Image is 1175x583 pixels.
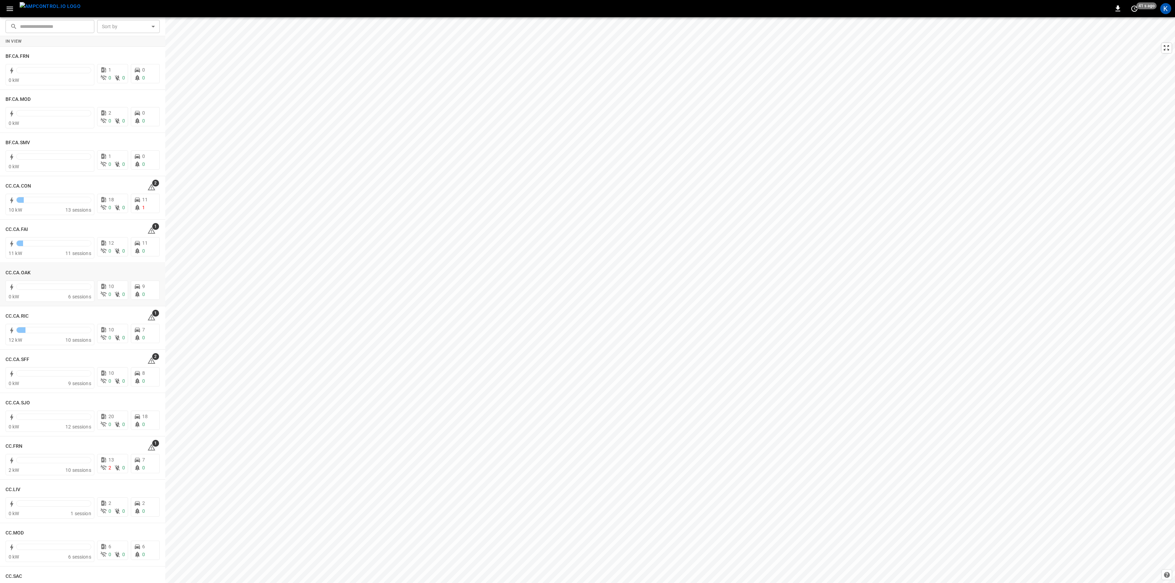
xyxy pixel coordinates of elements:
span: 0 [122,465,125,470]
span: 0 [122,75,125,81]
span: 0 [122,248,125,254]
div: profile-icon [1160,3,1171,14]
span: 11 [142,197,148,202]
span: 0 [142,161,145,167]
span: 10 sessions [65,467,91,473]
span: 10 [108,284,114,289]
span: 9 sessions [68,381,91,386]
span: 0 [142,378,145,384]
span: 6 [142,544,145,549]
span: 7 [142,327,145,332]
span: 2 [152,353,159,360]
h6: CC.CA.RIC [6,312,29,320]
span: 1 [152,310,159,317]
h6: CC.CA.CON [6,182,31,190]
span: 0 [142,118,145,124]
span: 18 [142,414,148,419]
span: 0 [142,465,145,470]
span: 0 kW [9,164,19,169]
span: 0 [108,205,111,210]
span: 18 [108,197,114,202]
h6: BF.CA.SMV [6,139,30,147]
span: 0 [122,118,125,124]
h6: CC.LIV [6,486,21,494]
span: 2 [152,180,159,187]
span: 0 [142,335,145,340]
span: 0 [108,335,111,340]
span: 0 [108,291,111,297]
span: 11 [142,240,148,246]
span: 11 kW [9,251,22,256]
span: 0 [142,291,145,297]
span: 0 [108,552,111,557]
span: 2 [142,500,145,506]
span: 1 [152,223,159,230]
span: 0 kW [9,554,19,560]
span: 0 [122,422,125,427]
span: 41 s ago [1136,2,1157,9]
span: 0 kW [9,511,19,516]
span: 1 [142,205,145,210]
h6: CC.MOD [6,529,24,537]
span: 0 kW [9,294,19,299]
h6: BF.CA.FRN [6,53,29,60]
span: 0 [108,508,111,514]
h6: CC.CA.SJO [6,399,30,407]
span: 10 kW [9,207,22,213]
h6: BF.CA.MOD [6,96,31,103]
span: 2 [108,500,111,506]
span: 0 [142,153,145,159]
span: 0 [108,118,111,124]
span: 2 [108,465,111,470]
span: 0 [108,161,111,167]
span: 0 [142,67,145,73]
span: 6 sessions [68,294,91,299]
span: 7 [142,457,145,463]
span: 0 [122,508,125,514]
span: 0 [108,75,111,81]
h6: CC.FRN [6,443,23,450]
span: 1 [108,67,111,73]
span: 2 kW [9,467,19,473]
span: 0 [142,248,145,254]
span: 0 kW [9,424,19,430]
span: 10 [108,370,114,376]
span: 10 sessions [65,337,91,343]
span: 0 [142,75,145,81]
span: 12 sessions [65,424,91,430]
span: 6 sessions [68,554,91,560]
span: 2 [108,110,111,116]
span: 13 sessions [65,207,91,213]
span: 10 [108,327,114,332]
span: 12 [108,240,114,246]
span: 20 [108,414,114,419]
span: 0 kW [9,77,19,83]
span: 1 session [71,511,91,516]
span: 0 [122,291,125,297]
span: 0 [142,422,145,427]
span: 9 [142,284,145,289]
span: 0 [108,422,111,427]
span: 0 [122,161,125,167]
img: ampcontrol.io logo [20,2,81,11]
span: 0 [122,205,125,210]
span: 6 [108,544,111,549]
span: 0 [108,378,111,384]
span: 1 [108,153,111,159]
button: set refresh interval [1129,3,1140,14]
span: 0 [122,335,125,340]
span: 0 [108,248,111,254]
h6: CC.CA.SFF [6,356,29,363]
span: 0 kW [9,120,19,126]
span: 8 [142,370,145,376]
h6: CC.CA.FAI [6,226,28,233]
h6: CC.SAC [6,573,22,580]
span: 1 [152,440,159,447]
span: 13 [108,457,114,463]
span: 0 [122,552,125,557]
span: 12 kW [9,337,22,343]
span: 0 [122,378,125,384]
span: 0 [142,552,145,557]
span: 0 kW [9,381,19,386]
h6: CC.CA.OAK [6,269,31,277]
